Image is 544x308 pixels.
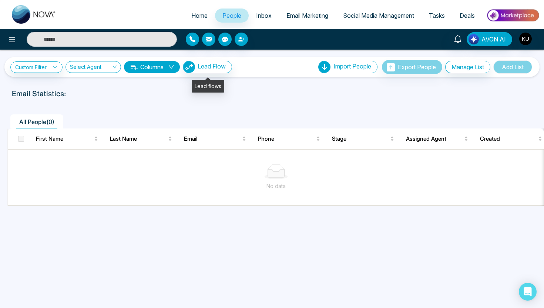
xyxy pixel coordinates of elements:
[519,33,532,45] img: User Avatar
[14,182,538,190] div: No data
[252,128,326,149] th: Phone
[332,134,389,143] span: Stage
[286,12,328,19] span: Email Marketing
[326,128,400,149] th: Stage
[36,134,93,143] span: First Name
[398,63,436,71] span: Export People
[30,128,104,149] th: First Name
[12,5,56,24] img: Nova CRM Logo
[486,7,540,24] img: Market-place.gif
[343,12,414,19] span: Social Media Management
[184,9,215,23] a: Home
[184,134,241,143] span: Email
[336,9,422,23] a: Social Media Management
[12,88,66,99] p: Email Statistics:
[222,12,241,19] span: People
[469,34,479,44] img: Lead Flow
[249,9,279,23] a: Inbox
[192,80,224,93] div: Lead flows
[104,128,178,149] th: Last Name
[180,61,232,73] a: Lead FlowLead Flow
[10,61,63,73] a: Custom Filter
[124,61,180,73] button: Columnsdown
[168,64,174,70] span: down
[460,12,475,19] span: Deals
[467,32,512,46] button: AVON AI
[279,9,336,23] a: Email Marketing
[382,60,442,74] button: Export People
[258,134,315,143] span: Phone
[429,12,445,19] span: Tasks
[183,61,232,73] button: Lead Flow
[519,283,537,301] div: Open Intercom Messenger
[445,61,490,73] button: Manage List
[256,12,272,19] span: Inbox
[178,128,252,149] th: Email
[215,9,249,23] a: People
[191,12,208,19] span: Home
[16,118,57,125] span: All People ( 0 )
[333,63,371,70] span: Import People
[198,63,226,70] span: Lead Flow
[110,134,167,143] span: Last Name
[406,134,463,143] span: Assigned Agent
[400,128,474,149] th: Assigned Agent
[452,9,482,23] a: Deals
[481,35,506,44] span: AVON AI
[480,134,537,143] span: Created
[422,9,452,23] a: Tasks
[183,61,195,73] img: Lead Flow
